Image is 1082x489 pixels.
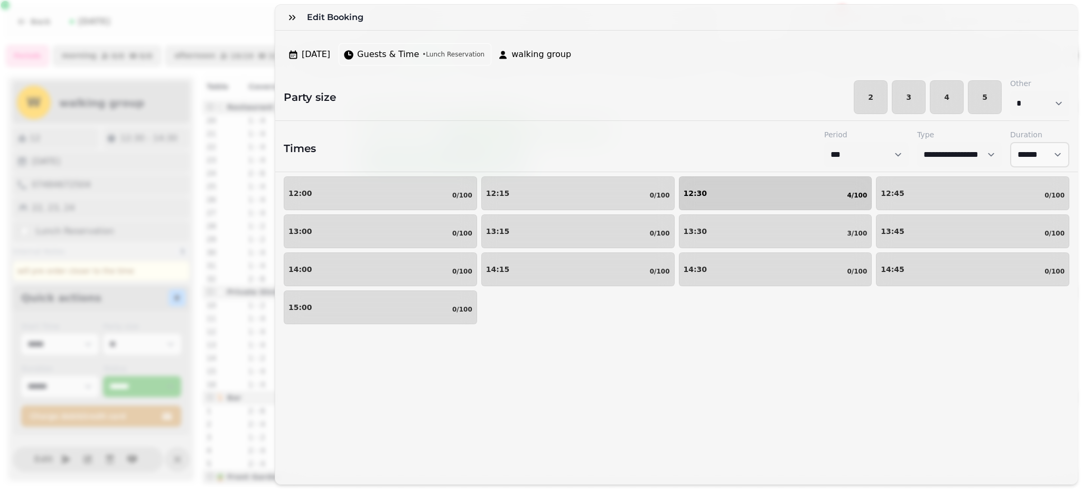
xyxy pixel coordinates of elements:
p: 0/100 [1044,267,1065,276]
p: 14:30 [684,266,707,273]
button: 2 [854,80,888,114]
p: 0/100 [452,191,472,200]
span: walking group [511,48,571,61]
p: 0/100 [452,267,472,276]
button: 13:303/100 [679,214,872,248]
p: 15:00 [288,304,312,311]
button: 12:150/100 [481,176,675,210]
button: 14:300/100 [679,252,872,286]
p: 0/100 [1044,229,1065,238]
p: 13:00 [288,228,312,235]
label: Other [1010,78,1069,89]
p: 0/100 [452,229,472,238]
button: 12:000/100 [284,176,477,210]
span: 5 [977,93,993,101]
span: 4 [939,93,955,101]
button: 13:150/100 [481,214,675,248]
button: 5 [968,80,1002,114]
button: 12:304/100 [679,176,872,210]
p: 14:45 [881,266,904,273]
p: 12:15 [486,190,510,197]
label: Duration [1010,129,1069,140]
span: [DATE] [302,48,330,61]
p: 14:15 [486,266,510,273]
p: 4/100 [847,191,867,200]
button: 12:450/100 [876,176,1069,210]
p: 0/100 [1044,191,1065,200]
h2: Times [284,141,316,156]
h3: Edit Booking [307,11,368,24]
button: 15:000/100 [284,290,477,324]
p: 0/100 [452,305,472,314]
button: 14:000/100 [284,252,477,286]
label: Period [824,129,909,140]
p: 0/100 [650,191,670,200]
button: 14:450/100 [876,252,1069,286]
p: 12:00 [288,190,312,197]
h2: Party size [275,90,336,105]
p: 14:00 [288,266,312,273]
button: 13:000/100 [284,214,477,248]
span: • Lunch Reservation [422,50,484,59]
button: 4 [930,80,964,114]
button: 3 [892,80,926,114]
label: Type [917,129,1002,140]
button: 14:150/100 [481,252,675,286]
button: 13:450/100 [876,214,1069,248]
span: 2 [863,93,879,101]
p: 3/100 [847,229,867,238]
p: 13:15 [486,228,510,235]
span: Guests & Time [357,48,419,61]
p: 0/100 [650,267,670,276]
span: 3 [901,93,917,101]
p: 12:45 [881,190,904,197]
p: 13:30 [684,228,707,235]
p: 0/100 [650,229,670,238]
p: 13:45 [881,228,904,235]
p: 0/100 [847,267,867,276]
p: 12:30 [684,190,707,197]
